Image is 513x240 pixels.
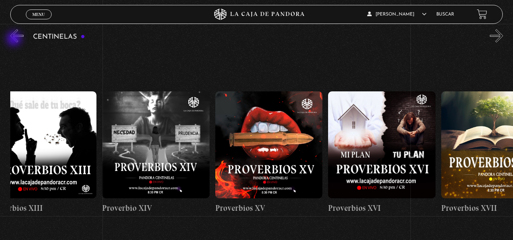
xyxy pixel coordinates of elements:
h3: Centinelas [33,33,85,41]
span: Menu [32,12,45,17]
a: View your shopping cart [477,9,487,19]
button: Previous [10,29,24,42]
h4: Proverbios XV [215,202,323,214]
span: Cerrar [30,18,47,24]
a: Buscar [436,12,454,17]
h4: Proverbio XIV [102,202,210,214]
button: Next [490,29,503,42]
span: [PERSON_NAME] [367,12,426,17]
h4: Proverbios XVI [328,202,436,214]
